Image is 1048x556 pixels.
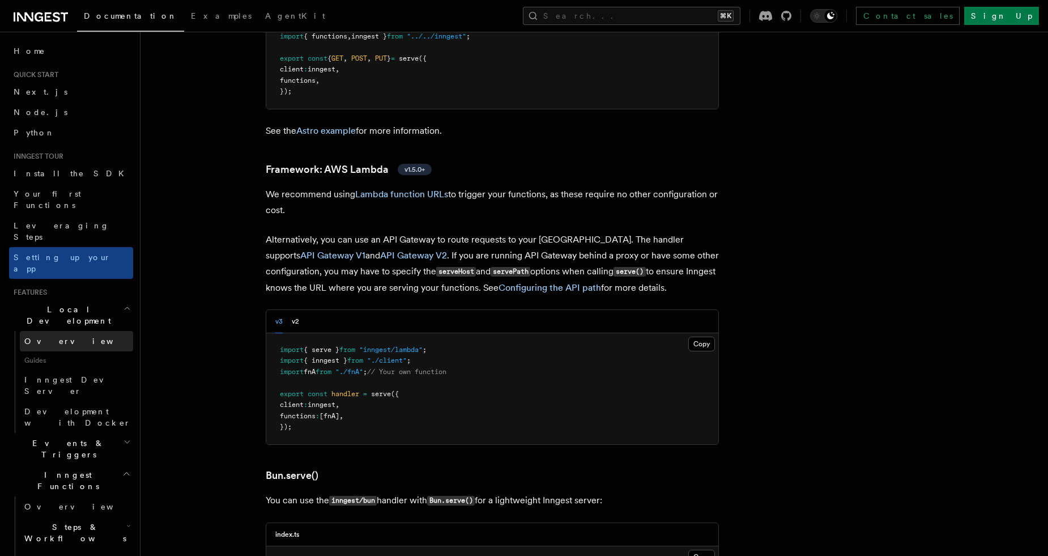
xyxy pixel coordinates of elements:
[266,468,318,483] a: Bun.serve()
[20,331,133,351] a: Overview
[407,32,466,40] span: "../../inngest"
[280,412,316,420] span: functions
[14,221,109,241] span: Leveraging Steps
[335,368,363,376] span: "./fnA"
[327,54,331,62] span: {
[9,82,133,102] a: Next.js
[316,412,319,420] span: :
[614,267,645,277] code: serve()
[9,122,133,143] a: Python
[280,65,304,73] span: client
[335,401,339,409] span: ,
[280,423,292,431] span: });
[9,102,133,122] a: Node.js
[14,128,55,137] span: Python
[20,521,126,544] span: Steps & Workflows
[9,215,133,247] a: Leveraging Steps
[280,368,304,376] span: import
[316,77,319,84] span: ,
[419,54,427,62] span: ({
[466,32,470,40] span: ;
[24,375,121,396] span: Inngest Dev Server
[9,331,133,433] div: Local Development
[499,282,601,293] a: Configuring the API path
[718,10,734,22] kbd: ⌘K
[266,186,719,218] p: We recommend using to trigger your functions, as these require no other configuration or cost.
[9,304,123,326] span: Local Development
[14,169,131,178] span: Install the SDK
[300,250,365,261] a: API Gateway V1
[304,65,308,73] span: :
[280,401,304,409] span: client
[9,299,133,331] button: Local Development
[339,346,355,354] span: from
[304,401,308,409] span: :
[280,54,304,62] span: export
[331,390,359,398] span: handler
[9,469,122,492] span: Inngest Functions
[491,267,530,277] code: servePath
[304,346,339,354] span: { serve }
[9,247,133,279] a: Setting up your app
[375,54,387,62] span: PUT
[266,232,719,296] p: Alternatively, you can use an API Gateway to route requests to your [GEOGRAPHIC_DATA]. The handle...
[9,465,133,496] button: Inngest Functions
[280,390,304,398] span: export
[308,390,327,398] span: const
[329,496,377,506] code: inngest/bun
[363,390,367,398] span: =
[380,250,447,261] a: API Gateway V2
[351,54,367,62] span: POST
[367,368,446,376] span: // Your own function
[347,356,363,364] span: from
[347,32,351,40] span: ,
[84,11,177,20] span: Documentation
[14,87,67,96] span: Next.js
[184,3,258,31] a: Examples
[9,41,133,61] a: Home
[9,163,133,184] a: Install the SDK
[371,390,391,398] span: serve
[363,368,367,376] span: ;
[9,438,123,460] span: Events & Triggers
[296,125,356,136] a: Astro example
[265,11,325,20] span: AgentKit
[308,401,335,409] span: inngest
[275,530,300,539] h3: index.ts
[275,310,283,333] button: v3
[14,189,81,210] span: Your first Functions
[387,32,403,40] span: from
[335,65,339,73] span: ,
[304,32,347,40] span: { functions
[9,433,133,465] button: Events & Triggers
[688,337,715,351] button: Copy
[523,7,740,25] button: Search...⌘K
[77,3,184,32] a: Documentation
[20,401,133,433] a: Development with Docker
[343,54,347,62] span: ,
[280,356,304,364] span: import
[339,412,343,420] span: ,
[316,368,331,376] span: from
[24,407,131,427] span: Development with Docker
[9,288,47,297] span: Features
[266,493,719,509] p: You can use the handler with for a lightweight Inngest server:
[856,7,960,25] a: Contact sales
[359,346,423,354] span: "inngest/lambda"
[24,502,141,511] span: Overview
[304,368,316,376] span: fnA
[9,70,58,79] span: Quick start
[319,412,339,420] span: [fnA]
[20,517,133,549] button: Steps & Workflows
[266,162,432,177] a: Framework: AWS Lambdav1.5.0+
[266,123,719,139] p: See the for more information.
[20,351,133,370] span: Guides
[367,54,371,62] span: ,
[331,54,343,62] span: GET
[14,45,45,57] span: Home
[436,267,476,277] code: serveHost
[14,253,111,273] span: Setting up your app
[20,370,133,401] a: Inngest Dev Server
[367,356,407,364] span: "./client"
[404,165,425,174] span: v1.5.0+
